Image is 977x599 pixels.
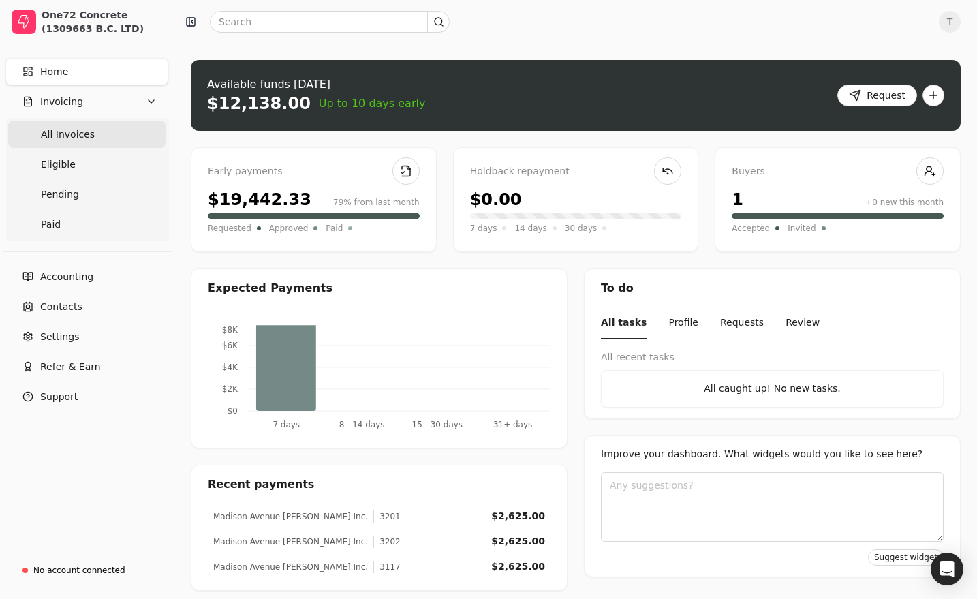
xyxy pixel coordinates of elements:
[5,353,168,380] button: Refer & Earn
[213,561,368,573] div: Madison Avenue [PERSON_NAME] Inc.
[732,187,743,212] div: 1
[868,549,944,566] button: Suggest widget
[788,221,816,235] span: Invited
[8,121,166,148] a: All Invoices
[208,280,332,296] div: Expected Payments
[5,293,168,320] a: Contacts
[8,151,166,178] a: Eligible
[786,307,820,339] button: Review
[40,360,101,374] span: Refer & Earn
[601,307,647,339] button: All tasks
[208,221,251,235] span: Requested
[333,196,420,209] div: 79% from last month
[373,510,401,523] div: 3201
[668,307,698,339] button: Profile
[40,330,79,344] span: Settings
[491,534,545,549] div: $2,625.00
[222,384,238,394] tspan: $2K
[565,221,597,235] span: 30 days
[470,221,497,235] span: 7 days
[228,406,238,416] tspan: $0
[208,164,420,179] div: Early payments
[5,263,168,290] a: Accounting
[41,187,79,202] span: Pending
[222,341,238,350] tspan: $6K
[865,196,944,209] div: +0 new this month
[273,420,300,429] tspan: 7 days
[514,221,546,235] span: 14 days
[412,420,463,429] tspan: 15 - 30 days
[939,11,961,33] button: T
[207,93,311,114] div: $12,138.00
[601,447,944,461] div: Improve your dashboard. What widgets would you like to see here?
[40,270,93,284] span: Accounting
[319,95,426,112] span: Up to 10 days early
[732,221,770,235] span: Accepted
[373,561,401,573] div: 3117
[470,187,522,212] div: $0.00
[720,307,764,339] button: Requests
[213,510,368,523] div: Madison Avenue [PERSON_NAME] Inc.
[5,323,168,350] a: Settings
[493,420,532,429] tspan: 31+ days
[222,363,238,372] tspan: $4K
[40,95,83,109] span: Invoicing
[5,558,168,583] a: No account connected
[931,553,963,585] div: Open Intercom Messenger
[373,536,401,548] div: 3202
[41,157,76,172] span: Eligible
[191,465,567,504] div: Recent payments
[8,181,166,208] a: Pending
[208,187,311,212] div: $19,442.33
[612,382,932,396] div: All caught up! No new tasks.
[33,564,125,577] div: No account connected
[470,164,682,179] div: Holdback repayment
[339,420,385,429] tspan: 8 - 14 days
[8,211,166,238] a: Paid
[40,300,82,314] span: Contacts
[213,536,368,548] div: Madison Avenue [PERSON_NAME] Inc.
[269,221,309,235] span: Approved
[41,217,61,232] span: Paid
[601,350,944,365] div: All recent tasks
[491,509,545,523] div: $2,625.00
[326,221,343,235] span: Paid
[5,383,168,410] button: Support
[5,58,168,85] a: Home
[41,127,95,142] span: All Invoices
[207,76,425,93] div: Available funds [DATE]
[40,65,68,79] span: Home
[837,85,917,106] button: Request
[42,8,162,35] div: One72 Concrete (1309663 B.C. LTD)
[222,325,238,335] tspan: $8K
[210,11,450,33] input: Search
[732,164,944,179] div: Buyers
[40,390,78,404] span: Support
[585,269,960,307] div: To do
[491,559,545,574] div: $2,625.00
[5,88,168,115] button: Invoicing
